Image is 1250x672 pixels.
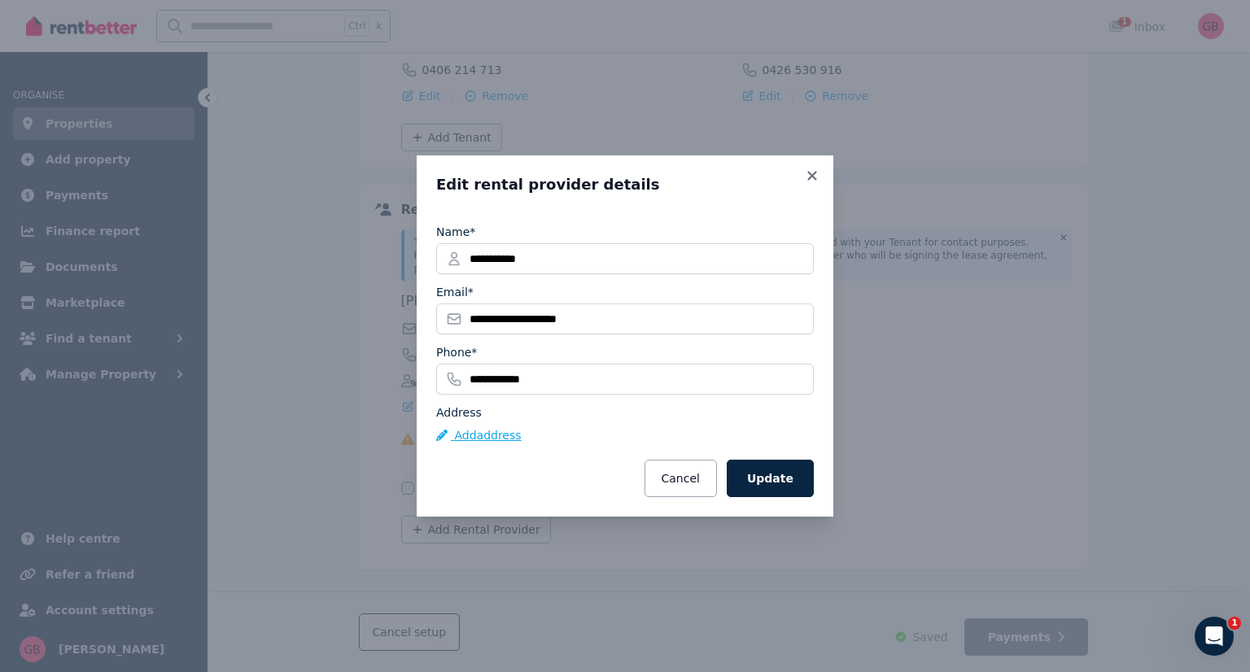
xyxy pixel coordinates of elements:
[436,175,814,194] h3: Edit rental provider details
[645,460,717,497] button: Cancel
[436,284,474,300] label: Email*
[1195,617,1234,656] iframe: Intercom live chat
[1228,617,1241,630] span: 1
[436,427,522,443] button: Addaddress
[727,460,814,497] button: Update
[436,404,482,421] label: Address
[436,224,475,240] label: Name*
[436,344,477,360] label: Phone*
